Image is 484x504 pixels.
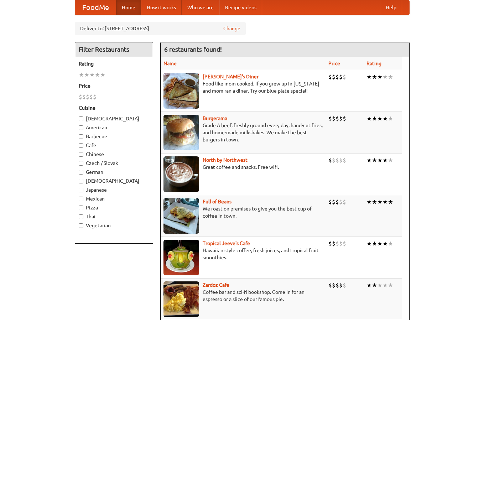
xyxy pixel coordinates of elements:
[79,160,149,167] label: Czech / Slovak
[366,73,372,81] li: ★
[328,281,332,289] li: $
[332,115,335,123] li: $
[79,60,149,67] h5: Rating
[79,222,149,229] label: Vegetarian
[332,281,335,289] li: $
[388,115,393,123] li: ★
[372,115,377,123] li: ★
[75,22,246,35] div: Deliver to: [STREET_ADDRESS]
[339,281,343,289] li: $
[343,73,346,81] li: $
[116,0,141,15] a: Home
[339,240,343,248] li: $
[79,214,83,219] input: Thai
[388,73,393,81] li: ★
[79,168,149,176] label: German
[339,115,343,123] li: $
[328,156,332,164] li: $
[79,206,83,210] input: Pizza
[328,115,332,123] li: $
[89,71,95,79] li: ★
[377,240,382,248] li: ★
[79,179,83,183] input: [DEMOGRAPHIC_DATA]
[382,73,388,81] li: ★
[377,156,382,164] li: ★
[79,197,83,201] input: Mexican
[182,0,219,15] a: Who we are
[79,71,84,79] li: ★
[382,281,388,289] li: ★
[372,240,377,248] li: ★
[79,195,149,202] label: Mexican
[79,204,149,211] label: Pizza
[163,115,199,150] img: burgerama.jpg
[372,73,377,81] li: ★
[372,198,377,206] li: ★
[366,115,372,123] li: ★
[79,116,83,121] input: [DEMOGRAPHIC_DATA]
[163,61,177,66] a: Name
[163,205,323,219] p: We roast on premises to give you the best cup of coffee in town.
[164,46,222,53] ng-pluralize: 6 restaurants found!
[163,247,323,261] p: Hawaiian style coffee, fresh juices, and tropical fruit smoothies.
[328,61,340,66] a: Price
[382,240,388,248] li: ★
[79,133,149,140] label: Barbecue
[79,125,83,130] input: American
[163,156,199,192] img: north.jpg
[382,198,388,206] li: ★
[79,170,83,175] input: German
[79,151,149,158] label: Chinese
[203,199,231,204] a: Full of Beans
[332,240,335,248] li: $
[79,161,83,166] input: Czech / Slovak
[141,0,182,15] a: How it works
[332,73,335,81] li: $
[388,281,393,289] li: ★
[203,282,229,288] a: Zardoz Cafe
[377,115,382,123] li: ★
[377,198,382,206] li: ★
[79,104,149,111] h5: Cuisine
[328,198,332,206] li: $
[79,142,149,149] label: Cafe
[332,198,335,206] li: $
[339,73,343,81] li: $
[93,93,97,101] li: $
[343,115,346,123] li: $
[79,82,149,89] h5: Price
[79,134,83,139] input: Barbecue
[89,93,93,101] li: $
[335,198,339,206] li: $
[328,240,332,248] li: $
[163,289,323,303] p: Coffee bar and sci-fi bookshop. Come in for an espresso or a slice of our famous pie.
[163,122,323,143] p: Grade A beef, freshly ground every day, hand-cut fries, and home-made milkshakes. We make the bes...
[382,115,388,123] li: ★
[84,71,89,79] li: ★
[79,186,149,193] label: Japanese
[343,240,346,248] li: $
[79,152,83,157] input: Chinese
[335,73,339,81] li: $
[203,74,259,79] a: [PERSON_NAME]'s Diner
[388,156,393,164] li: ★
[382,156,388,164] li: ★
[328,73,332,81] li: $
[366,61,381,66] a: Rating
[372,281,377,289] li: ★
[100,71,105,79] li: ★
[79,213,149,220] label: Thai
[79,143,83,148] input: Cafe
[377,281,382,289] li: ★
[163,80,323,94] p: Food like mom cooked, if you grew up in [US_STATE] and mom ran a diner. Try our blue plate special!
[343,198,346,206] li: $
[75,42,153,57] h4: Filter Restaurants
[372,156,377,164] li: ★
[366,156,372,164] li: ★
[163,73,199,109] img: sallys.jpg
[163,163,323,171] p: Great coffee and snacks. Free wifi.
[82,93,86,101] li: $
[203,240,250,246] b: Tropical Jeeve's Cafe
